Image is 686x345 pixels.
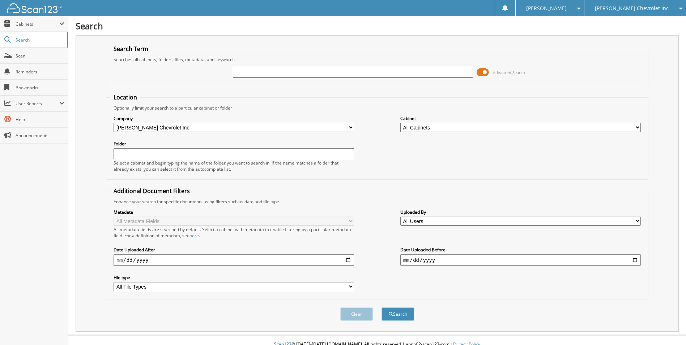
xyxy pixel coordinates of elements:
[114,209,354,215] label: Metadata
[526,6,567,10] span: [PERSON_NAME]
[110,56,644,63] div: Searches all cabinets, folders, files, metadata, and keywords
[16,85,64,91] span: Bookmarks
[595,6,669,10] span: [PERSON_NAME] Chevrolet Inc
[16,101,59,107] span: User Reports
[76,20,679,32] h1: Search
[400,209,641,215] label: Uploaded By
[493,70,525,75] span: Advanced Search
[7,3,61,13] img: scan123-logo-white.svg
[114,226,354,239] div: All metadata fields are searched by default. Select a cabinet with metadata to enable filtering b...
[110,45,152,53] legend: Search Term
[114,274,354,281] label: File type
[110,187,193,195] legend: Additional Document Filters
[340,307,373,321] button: Clear
[16,69,64,75] span: Reminders
[114,160,354,172] div: Select a cabinet and begin typing the name of the folder you want to search in. If the name match...
[16,116,64,123] span: Help
[382,307,414,321] button: Search
[114,247,354,253] label: Date Uploaded After
[110,93,141,101] legend: Location
[16,37,63,43] span: Search
[110,105,644,111] div: Optionally limit your search to a particular cabinet or folder
[400,247,641,253] label: Date Uploaded Before
[16,132,64,139] span: Announcements
[189,233,199,239] a: here
[114,254,354,266] input: start
[114,141,354,147] label: Folder
[400,115,641,122] label: Cabinet
[16,53,64,59] span: Scan
[400,254,641,266] input: end
[110,199,644,205] div: Enhance your search for specific documents using filters such as date and file type.
[114,115,354,122] label: Company
[16,21,59,27] span: Cabinets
